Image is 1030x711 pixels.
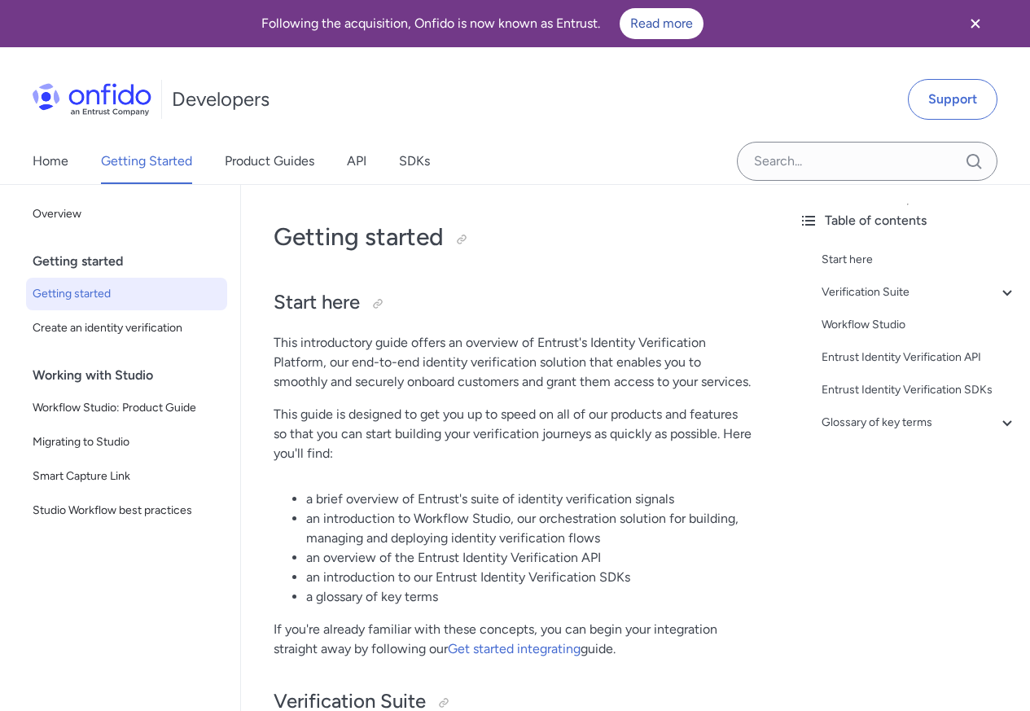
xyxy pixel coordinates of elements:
[306,587,753,607] li: a glossary of key terms
[274,620,753,659] p: If you're already familiar with these concepts, you can begin your integration straight away by f...
[26,460,227,493] a: Smart Capture Link
[799,211,1017,230] div: Table of contents
[822,380,1017,400] a: Entrust Identity Verification SDKs
[26,312,227,345] a: Create an identity verification
[908,79,997,120] a: Support
[822,250,1017,270] a: Start here
[101,138,192,184] a: Getting Started
[172,86,270,112] h1: Developers
[20,8,945,39] div: Following the acquisition, Onfido is now known as Entrust.
[26,278,227,310] a: Getting started
[225,138,314,184] a: Product Guides
[274,221,753,253] h1: Getting started
[945,3,1006,44] button: Close banner
[33,284,221,304] span: Getting started
[33,138,68,184] a: Home
[620,8,703,39] a: Read more
[822,315,1017,335] a: Workflow Studio
[822,283,1017,302] a: Verification Suite
[737,142,997,181] input: Onfido search input field
[33,83,151,116] img: Onfido Logo
[33,501,221,520] span: Studio Workflow best practices
[26,198,227,230] a: Overview
[33,432,221,452] span: Migrating to Studio
[26,426,227,459] a: Migrating to Studio
[306,509,753,548] li: an introduction to Workflow Studio, our orchestration solution for building, managing and deployi...
[822,348,1017,367] a: Entrust Identity Verification API
[33,467,221,486] span: Smart Capture Link
[399,138,430,184] a: SDKs
[822,413,1017,432] a: Glossary of key terms
[306,568,753,587] li: an introduction to our Entrust Identity Verification SDKs
[274,405,753,463] p: This guide is designed to get you up to speed on all of our products and features so that you can...
[33,398,221,418] span: Workflow Studio: Product Guide
[306,548,753,568] li: an overview of the Entrust Identity Verification API
[966,14,985,33] svg: Close banner
[347,138,366,184] a: API
[33,245,234,278] div: Getting started
[26,494,227,527] a: Studio Workflow best practices
[306,489,753,509] li: a brief overview of Entrust's suite of identity verification signals
[26,392,227,424] a: Workflow Studio: Product Guide
[448,641,581,656] a: Get started integrating
[33,359,234,392] div: Working with Studio
[274,333,753,392] p: This introductory guide offers an overview of Entrust's Identity Verification Platform, our end-t...
[33,318,221,338] span: Create an identity verification
[33,204,221,224] span: Overview
[274,289,753,317] h2: Start here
